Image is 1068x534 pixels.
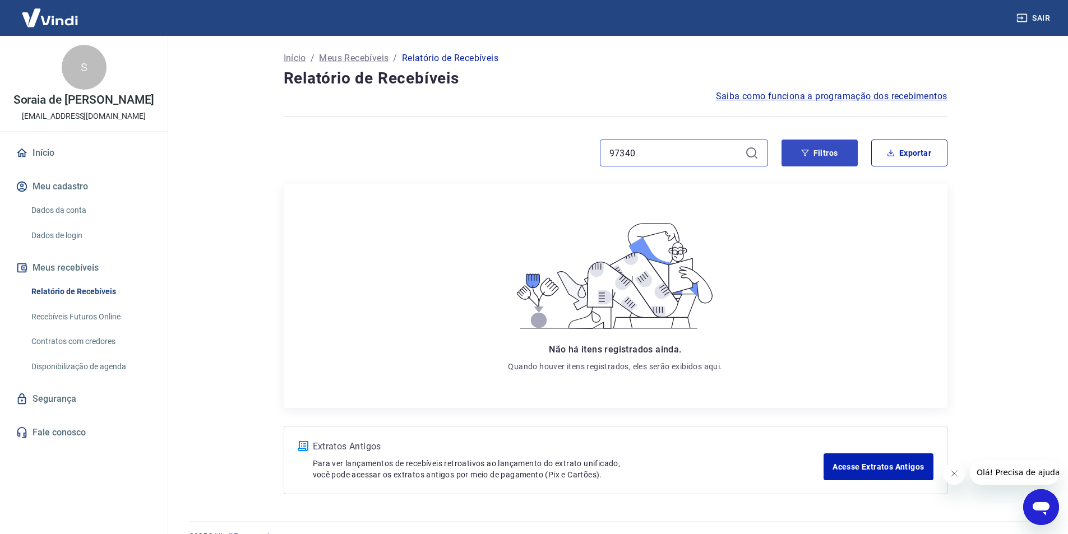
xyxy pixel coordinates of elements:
input: Busque pelo número do pedido [609,145,741,161]
p: Soraia de [PERSON_NAME] [13,94,155,106]
span: Não há itens registrados ainda. [549,344,681,355]
a: Dados da conta [27,199,154,222]
button: Meus recebíveis [13,256,154,280]
img: Vindi [13,1,86,35]
p: / [311,52,315,65]
iframe: Mensagem da empresa [970,460,1059,485]
a: Disponibilização de agenda [27,355,154,378]
p: Extratos Antigos [313,440,824,453]
a: Segurança [13,387,154,411]
a: Fale conosco [13,420,154,445]
button: Meu cadastro [13,174,154,199]
p: Para ver lançamentos de recebíveis retroativos ao lançamento do extrato unificado, você pode aces... [313,458,824,480]
a: Início [284,52,306,65]
a: Recebíveis Futuros Online [27,305,154,328]
a: Acesse Extratos Antigos [824,453,933,480]
a: Contratos com credores [27,330,154,353]
p: Relatório de Recebíveis [402,52,498,65]
p: Quando houver itens registrados, eles serão exibidos aqui. [508,361,722,372]
button: Sair [1014,8,1055,29]
button: Exportar [871,140,947,166]
a: Relatório de Recebíveis [27,280,154,303]
h4: Relatório de Recebíveis [284,67,947,90]
iframe: Botão para abrir a janela de mensagens [1023,489,1059,525]
p: [EMAIL_ADDRESS][DOMAIN_NAME] [22,110,146,122]
a: Saiba como funciona a programação dos recebimentos [716,90,947,103]
img: ícone [298,441,308,451]
div: S [62,45,107,90]
span: Olá! Precisa de ajuda? [7,8,94,17]
a: Dados de login [27,224,154,247]
p: / [393,52,397,65]
iframe: Fechar mensagem [943,462,965,485]
a: Início [13,141,154,165]
a: Meus Recebíveis [319,52,389,65]
button: Filtros [782,140,858,166]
